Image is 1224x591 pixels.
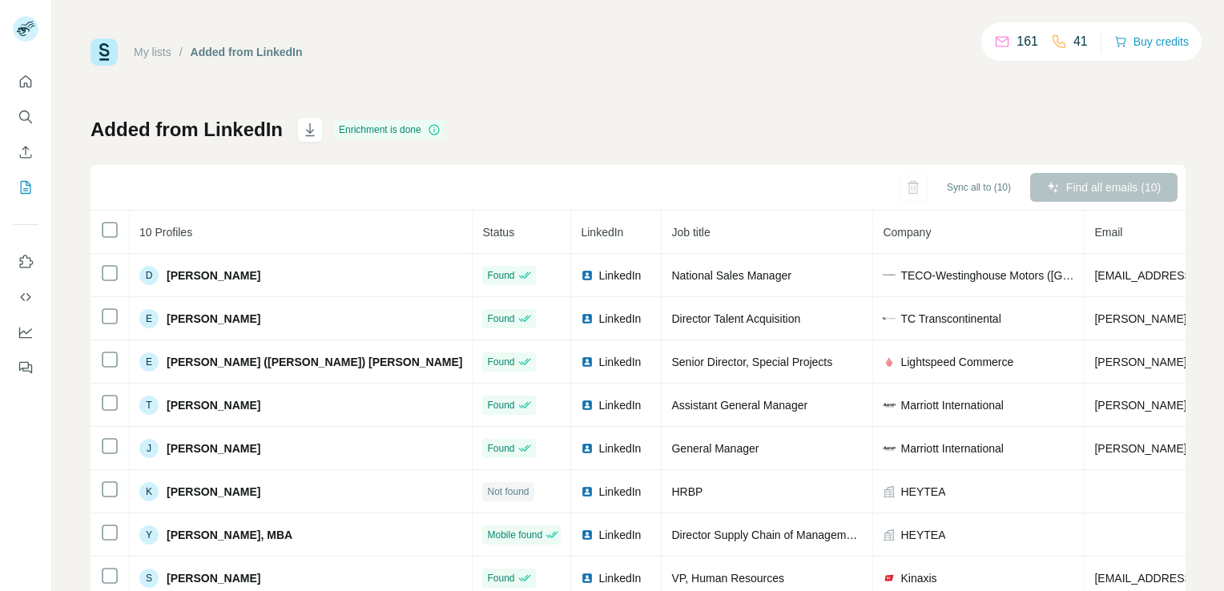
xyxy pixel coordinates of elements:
[883,399,896,412] img: company-logo
[13,283,38,312] button: Use Surfe API
[13,103,38,131] button: Search
[900,570,936,586] span: Kinaxis
[671,485,703,498] span: HRBP
[581,356,594,368] img: LinkedIn logo
[671,226,710,239] span: Job title
[487,441,514,456] span: Found
[487,571,514,585] span: Found
[581,399,594,412] img: LinkedIn logo
[883,356,896,368] img: company-logo
[487,268,514,283] span: Found
[191,44,303,60] div: Added from LinkedIn
[671,572,784,585] span: VP, Human Resources
[167,484,260,500] span: [PERSON_NAME]
[91,38,118,66] img: Surfe Logo
[1073,32,1088,51] p: 41
[883,226,931,239] span: Company
[13,353,38,382] button: Feedback
[167,311,260,327] span: [PERSON_NAME]
[947,180,1011,195] span: Sync all to (10)
[487,355,514,369] span: Found
[13,318,38,347] button: Dashboard
[1094,226,1122,239] span: Email
[883,442,896,455] img: company-logo
[900,311,1001,327] span: TC Transcontinental
[900,440,1003,456] span: Marriott International
[671,529,946,541] span: Director Supply Chain of Management(North American)
[167,397,260,413] span: [PERSON_NAME]
[13,67,38,96] button: Quick start
[581,312,594,325] img: LinkedIn logo
[900,484,945,500] span: HEYTEA
[134,46,171,58] a: My lists
[598,527,641,543] span: LinkedIn
[139,266,159,285] div: D
[139,226,192,239] span: 10 Profiles
[139,396,159,415] div: T
[581,442,594,455] img: LinkedIn logo
[167,267,260,283] span: [PERSON_NAME]
[900,397,1003,413] span: Marriott International
[139,482,159,501] div: K
[13,247,38,276] button: Use Surfe on LinkedIn
[598,397,641,413] span: LinkedIn
[671,399,807,412] span: Assistant General Manager
[936,175,1022,199] button: Sync all to (10)
[581,572,594,585] img: LinkedIn logo
[487,312,514,326] span: Found
[883,317,896,320] img: company-logo
[581,226,623,239] span: LinkedIn
[900,527,945,543] span: HEYTEA
[581,529,594,541] img: LinkedIn logo
[671,269,791,282] span: National Sales Manager
[167,527,292,543] span: [PERSON_NAME], MBA
[482,226,514,239] span: Status
[487,528,542,542] span: Mobile found
[581,269,594,282] img: LinkedIn logo
[167,440,260,456] span: [PERSON_NAME]
[167,354,462,370] span: [PERSON_NAME] ([PERSON_NAME]) [PERSON_NAME]
[598,354,641,370] span: LinkedIn
[139,309,159,328] div: E
[900,267,1074,283] span: TECO-Westinghouse Motors ([GEOGRAPHIC_DATA]) Inc.
[1114,30,1189,53] button: Buy credits
[487,398,514,412] span: Found
[883,269,896,282] img: company-logo
[487,484,529,499] span: Not found
[581,485,594,498] img: LinkedIn logo
[598,484,641,500] span: LinkedIn
[598,570,641,586] span: LinkedIn
[883,572,896,585] img: company-logo
[1017,32,1038,51] p: 161
[598,267,641,283] span: LinkedIn
[671,356,832,368] span: Senior Director, Special Projects
[900,354,1013,370] span: Lightspeed Commerce
[334,120,445,139] div: Enrichment is done
[13,173,38,202] button: My lists
[139,352,159,372] div: E
[671,442,759,455] span: General Manager
[139,569,159,588] div: S
[13,138,38,167] button: Enrich CSV
[91,117,283,143] h1: Added from LinkedIn
[671,312,800,325] span: Director Talent Acquisition
[598,311,641,327] span: LinkedIn
[139,439,159,458] div: J
[167,570,260,586] span: [PERSON_NAME]
[179,44,183,60] li: /
[598,440,641,456] span: LinkedIn
[139,525,159,545] div: Y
